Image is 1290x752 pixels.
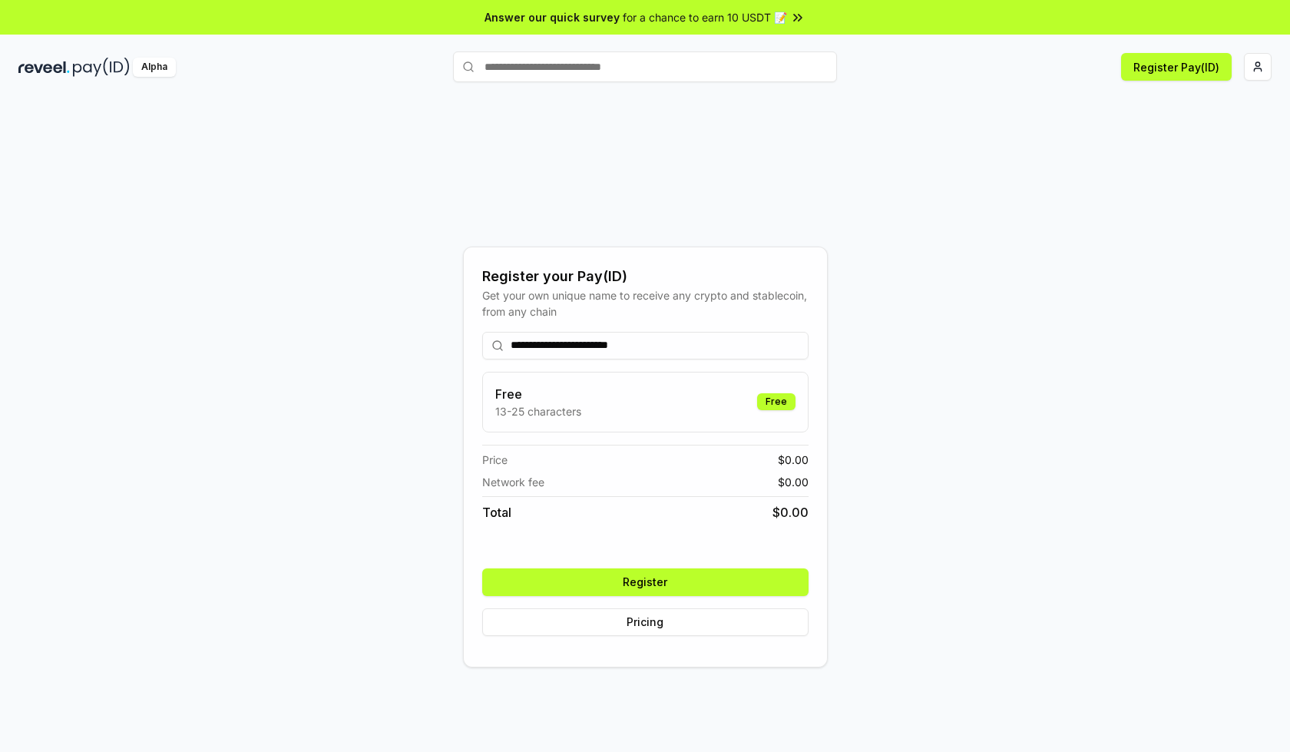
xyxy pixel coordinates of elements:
div: Register your Pay(ID) [482,266,809,287]
button: Register [482,568,809,596]
div: Alpha [133,58,176,77]
div: Get your own unique name to receive any crypto and stablecoin, from any chain [482,287,809,320]
div: Free [757,393,795,410]
span: $ 0.00 [772,503,809,522]
span: $ 0.00 [778,474,809,490]
button: Register Pay(ID) [1121,53,1232,81]
span: for a chance to earn 10 USDT 📝 [623,9,787,25]
button: Pricing [482,608,809,636]
span: Total [482,503,511,522]
span: $ 0.00 [778,452,809,468]
img: pay_id [73,58,130,77]
img: reveel_dark [18,58,70,77]
h3: Free [495,385,581,403]
span: Answer our quick survey [485,9,620,25]
p: 13-25 characters [495,403,581,419]
span: Price [482,452,508,468]
span: Network fee [482,474,544,490]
